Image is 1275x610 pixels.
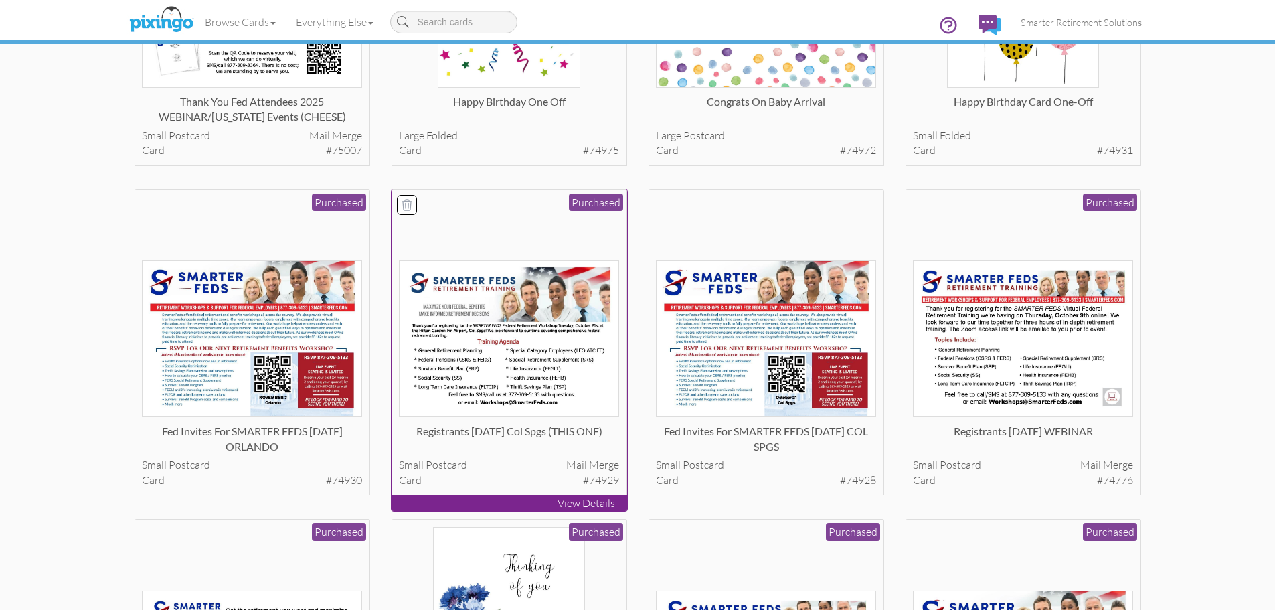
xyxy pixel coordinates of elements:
div: card [142,473,362,488]
div: card [913,473,1133,488]
span: Mail merge [309,128,362,143]
span: postcard [169,458,210,471]
img: 135260-1-1756816111121-37c5d333b7ec7cd3-qa.jpg [913,260,1133,417]
span: small [142,458,167,471]
div: Thank You Fed Attendees 2025 WEBINAR/[US_STATE] Events (CHEESE) [142,94,362,121]
span: #74930 [326,473,362,488]
img: 135567-1-1757469500525-236db21c31a6d4d3-qa.jpg [656,260,876,417]
div: Happy Birthday one off [399,94,619,121]
span: Mail merge [1080,457,1133,473]
span: large [656,129,681,142]
div: Purchased [569,523,623,541]
span: small [913,129,938,142]
img: pixingo logo [126,3,197,37]
span: small [142,129,167,142]
input: Search cards [390,11,517,33]
span: Mail merge [566,457,619,473]
div: card [142,143,362,158]
span: large [399,129,424,142]
img: comments.svg [979,15,1001,35]
span: folded [940,129,971,142]
span: small [656,458,681,471]
div: Congrats on Baby Arrival [656,94,876,121]
span: postcard [683,458,724,471]
div: Fed Invites for SMARTER FEDS [DATE] ORLANDO [142,424,362,451]
img: 135568-1-1757469586427-f4e11befa365da60-qa.jpg [399,260,619,417]
a: Everything Else [286,5,384,39]
div: Purchased [1083,194,1137,212]
span: Smarter Retirement Solutions [1021,17,1142,28]
div: card [399,473,619,488]
span: #74928 [840,473,876,488]
span: postcard [940,458,981,471]
div: card [913,143,1133,158]
span: #75007 [326,143,362,158]
div: Registrants [DATE] Col Spgs (THIS ONE) [399,424,619,451]
span: small [913,458,938,471]
p: View Details [392,495,627,511]
div: Purchased [826,523,880,541]
span: #74931 [1097,143,1133,158]
span: small [399,458,424,471]
div: Purchased [312,523,366,541]
div: Registrants [DATE] WEBINAR [913,424,1133,451]
div: Happy Birthday Card one-off [913,94,1133,121]
div: Purchased [312,194,366,212]
div: card [656,143,876,158]
span: postcard [426,458,467,471]
div: card [399,143,619,158]
span: folded [426,129,458,142]
a: Smarter Retirement Solutions [1011,5,1152,40]
span: postcard [683,129,725,142]
div: card [656,473,876,488]
span: #74776 [1097,473,1133,488]
div: Purchased [569,194,623,212]
span: postcard [169,129,210,142]
div: Fed Invites for SMARTER FEDS [DATE] COL SPGS [656,424,876,451]
a: Browse Cards [195,5,286,39]
span: #74975 [583,143,619,158]
span: #74929 [583,473,619,488]
div: Purchased [1083,523,1137,541]
img: 135570-1-1757470061020-b05af9424878f125-qa.jpg [142,260,362,417]
span: #74972 [840,143,876,158]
